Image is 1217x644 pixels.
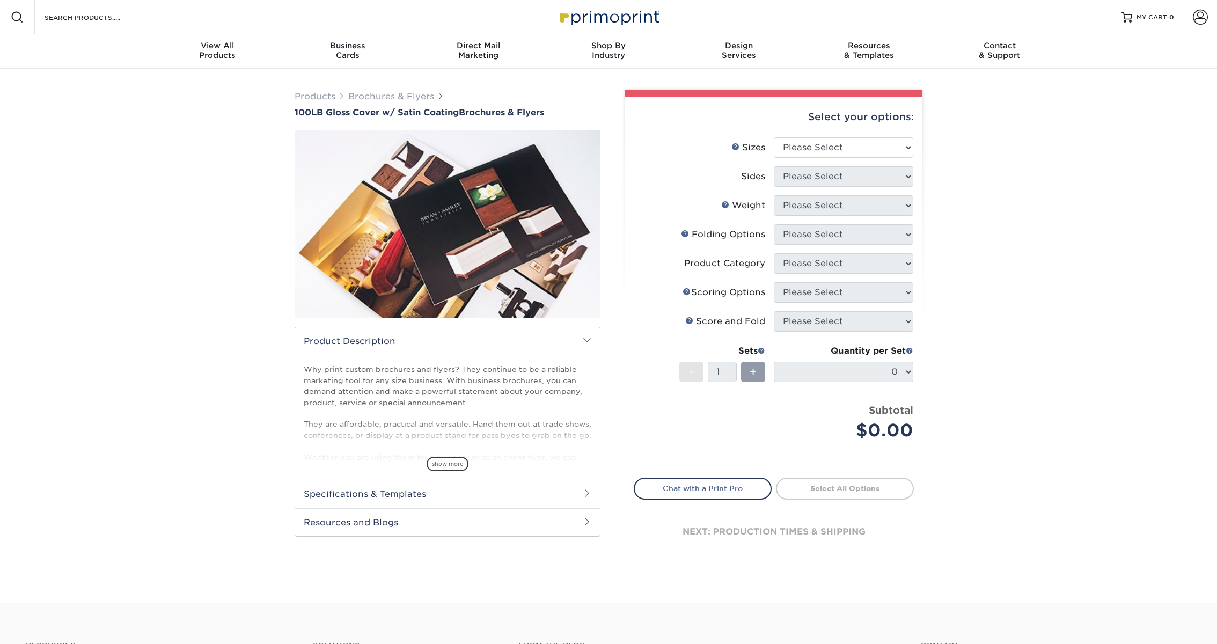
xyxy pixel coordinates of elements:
div: Services [673,41,804,60]
a: DesignServices [673,34,804,69]
span: Direct Mail [413,41,544,50]
div: Sides [741,170,765,183]
span: MY CART [1137,13,1167,22]
div: next: production times & shipping [634,500,914,564]
div: Cards [283,41,413,60]
span: Resources [804,41,934,50]
div: $0.00 [782,418,913,443]
span: Business [283,41,413,50]
a: Brochures & Flyers [348,91,434,101]
div: Weight [721,199,765,212]
div: Product Category [684,257,765,270]
span: show more [427,457,468,471]
a: Direct MailMarketing [413,34,544,69]
div: Marketing [413,41,544,60]
span: 100LB Gloss Cover w/ Satin Coating [295,107,459,118]
span: Shop By [544,41,674,50]
div: Select your options: [634,97,914,137]
span: + [750,364,757,380]
a: BusinessCards [283,34,413,69]
div: Quantity per Set [774,345,913,357]
span: 0 [1169,13,1174,21]
a: Resources& Templates [804,34,934,69]
div: Industry [544,41,674,60]
a: 100LB Gloss Cover w/ Satin CoatingBrochures & Flyers [295,107,600,118]
h2: Specifications & Templates [295,480,600,508]
span: - [689,364,694,380]
img: Primoprint [555,5,662,28]
div: Folding Options [681,228,765,241]
img: 100LB Gloss Cover<br/>w/ Satin Coating 01 [295,119,600,330]
span: View All [152,41,283,50]
span: Contact [934,41,1065,50]
h1: Brochures & Flyers [295,107,600,118]
a: Contact& Support [934,34,1065,69]
div: Score and Fold [685,315,765,328]
a: Products [295,91,335,101]
h2: Product Description [295,327,600,355]
a: View AllProducts [152,34,283,69]
div: & Support [934,41,1065,60]
a: Chat with a Print Pro [634,478,772,499]
div: Sizes [731,141,765,154]
span: Design [673,41,804,50]
div: & Templates [804,41,934,60]
input: SEARCH PRODUCTS..... [43,11,148,24]
h2: Resources and Blogs [295,508,600,536]
a: Select All Options [776,478,914,499]
p: Why print custom brochures and flyers? They continue to be a reliable marketing tool for any size... [304,364,591,528]
div: Sets [679,345,765,357]
div: Products [152,41,283,60]
a: Shop ByIndustry [544,34,674,69]
strong: Subtotal [869,404,913,416]
div: Scoring Options [683,286,765,299]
